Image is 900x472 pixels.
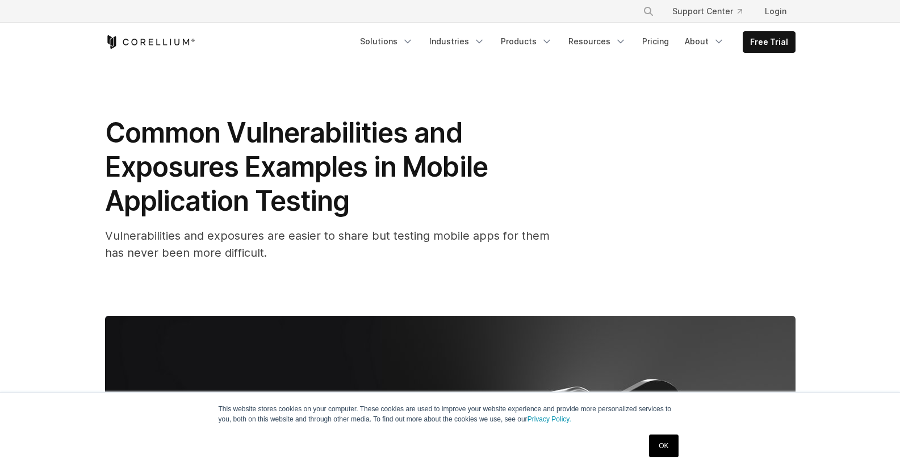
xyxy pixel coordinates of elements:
[743,32,795,52] a: Free Trial
[219,404,682,424] p: This website stores cookies on your computer. These cookies are used to improve your website expe...
[528,415,571,423] a: Privacy Policy.
[649,435,678,457] a: OK
[635,31,676,52] a: Pricing
[353,31,420,52] a: Solutions
[105,229,550,260] span: Vulnerabilities and exposures are easier to share but testing mobile apps for them has never been...
[678,31,731,52] a: About
[629,1,796,22] div: Navigation Menu
[756,1,796,22] a: Login
[562,31,633,52] a: Resources
[638,1,659,22] button: Search
[105,116,488,218] span: Common Vulnerabilities and Exposures Examples in Mobile Application Testing
[663,1,751,22] a: Support Center
[494,31,559,52] a: Products
[105,35,195,49] a: Corellium Home
[353,31,796,53] div: Navigation Menu
[422,31,492,52] a: Industries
